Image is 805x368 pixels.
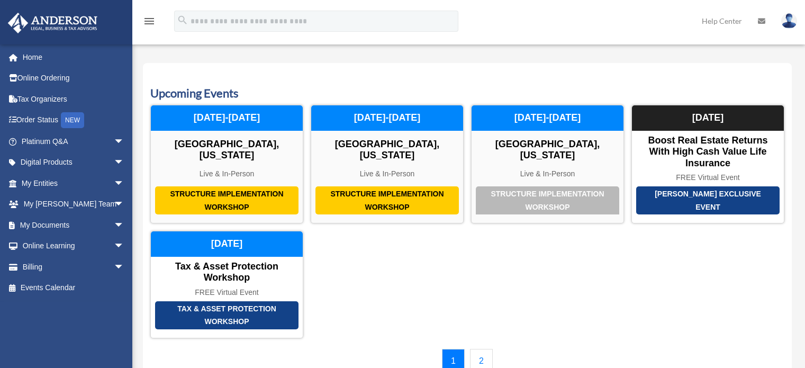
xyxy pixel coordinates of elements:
[636,186,780,214] div: [PERSON_NAME] Exclusive Event
[114,194,135,216] span: arrow_drop_down
[311,105,463,131] div: [DATE]-[DATE]
[311,105,464,223] a: Structure Implementation Workshop [GEOGRAPHIC_DATA], [US_STATE] Live & In-Person [DATE]-[DATE]
[7,194,140,215] a: My [PERSON_NAME] Teamarrow_drop_down
[311,169,463,178] div: Live & In-Person
[7,173,140,194] a: My Entitiesarrow_drop_down
[472,169,623,178] div: Live & In-Person
[143,19,156,28] a: menu
[151,288,303,297] div: FREE Virtual Event
[632,135,784,169] div: Boost Real Estate Returns with High Cash Value Life Insurance
[114,236,135,257] span: arrow_drop_down
[114,214,135,236] span: arrow_drop_down
[7,277,135,299] a: Events Calendar
[155,301,299,329] div: Tax & Asset Protection Workshop
[476,186,619,214] div: Structure Implementation Workshop
[7,47,140,68] a: Home
[114,256,135,278] span: arrow_drop_down
[114,173,135,194] span: arrow_drop_down
[632,105,784,131] div: [DATE]
[114,152,135,174] span: arrow_drop_down
[631,105,784,223] a: [PERSON_NAME] Exclusive Event Boost Real Estate Returns with High Cash Value Life Insurance FREE ...
[7,256,140,277] a: Billingarrow_drop_down
[151,139,303,161] div: [GEOGRAPHIC_DATA], [US_STATE]
[150,231,303,338] a: Tax & Asset Protection Workshop Tax & Asset Protection Workshop FREE Virtual Event [DATE]
[7,110,140,131] a: Order StatusNEW
[151,105,303,131] div: [DATE]-[DATE]
[472,105,623,131] div: [DATE]-[DATE]
[7,236,140,257] a: Online Learningarrow_drop_down
[114,131,135,152] span: arrow_drop_down
[7,68,140,89] a: Online Ordering
[151,261,303,284] div: Tax & Asset Protection Workshop
[61,112,84,128] div: NEW
[7,131,140,152] a: Platinum Q&Aarrow_drop_down
[177,14,188,26] i: search
[472,139,623,161] div: [GEOGRAPHIC_DATA], [US_STATE]
[151,169,303,178] div: Live & In-Person
[311,139,463,161] div: [GEOGRAPHIC_DATA], [US_STATE]
[143,15,156,28] i: menu
[7,88,140,110] a: Tax Organizers
[7,152,140,173] a: Digital Productsarrow_drop_down
[150,85,784,102] h3: Upcoming Events
[151,231,303,257] div: [DATE]
[781,13,797,29] img: User Pic
[471,105,624,223] a: Structure Implementation Workshop [GEOGRAPHIC_DATA], [US_STATE] Live & In-Person [DATE]-[DATE]
[315,186,459,214] div: Structure Implementation Workshop
[632,173,784,182] div: FREE Virtual Event
[7,214,140,236] a: My Documentsarrow_drop_down
[155,186,299,214] div: Structure Implementation Workshop
[5,13,101,33] img: Anderson Advisors Platinum Portal
[150,105,303,223] a: Structure Implementation Workshop [GEOGRAPHIC_DATA], [US_STATE] Live & In-Person [DATE]-[DATE]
